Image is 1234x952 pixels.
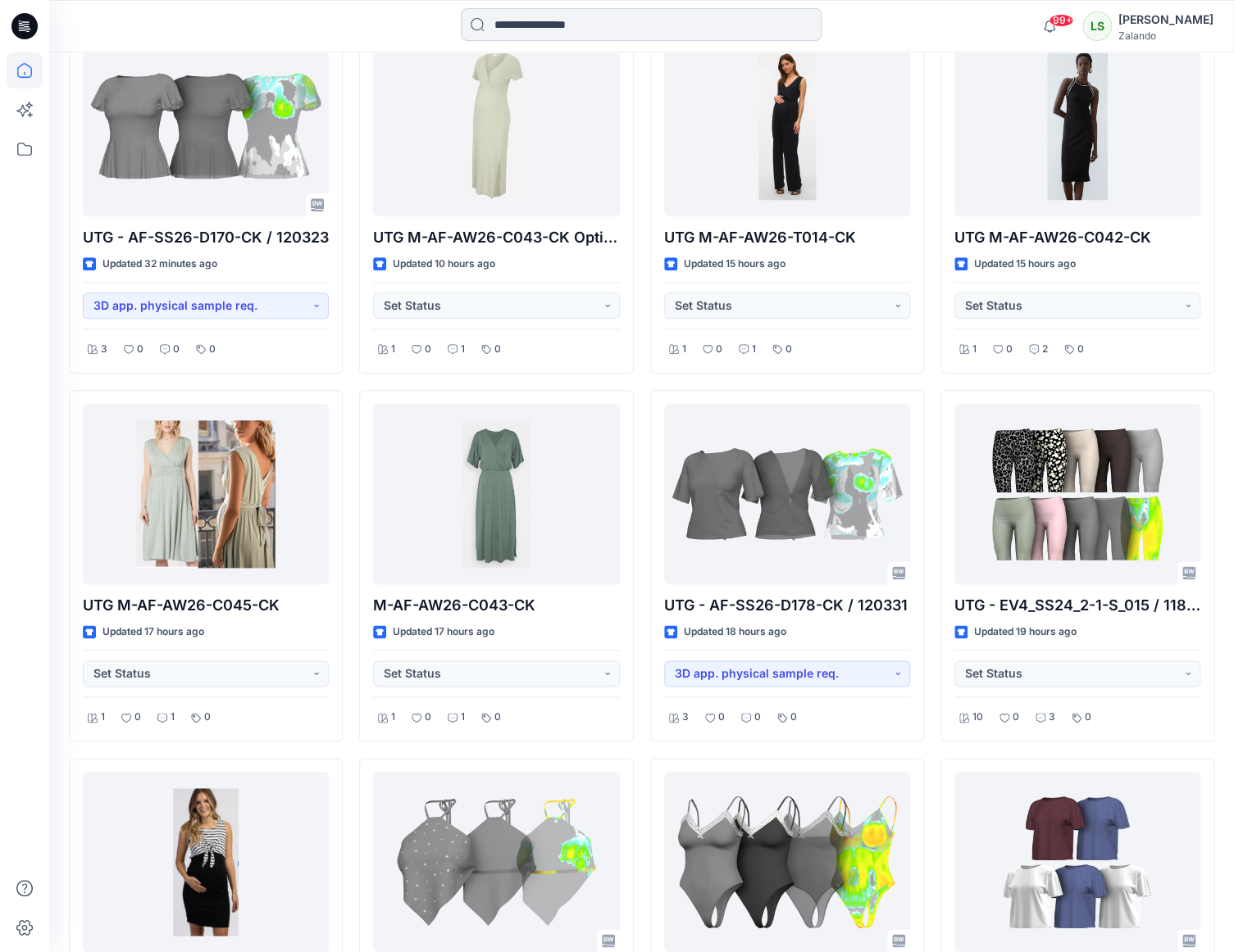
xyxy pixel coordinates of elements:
p: UTG M-AF-AW26-C045-CK [83,594,329,617]
p: 3 [682,709,689,726]
p: 0 [1077,341,1084,358]
p: Updated 17 hours ago [102,623,204,641]
p: 0 [716,341,722,358]
p: 3 [101,341,107,358]
p: 2 [1042,341,1048,358]
p: Updated 10 hours ago [393,256,495,273]
p: UTG - AF-SS26-D170-CK / 120323 [83,226,329,249]
p: M-AF-AW26-C043-CK [373,594,619,617]
p: Updated 32 minutes ago [102,256,217,273]
span: 99+ [1049,14,1073,27]
p: Updated 15 hours ago [684,256,785,273]
a: M-AF-AW26-C043-CK [373,404,619,584]
div: [PERSON_NAME] [1118,10,1214,29]
p: 0 [209,341,216,358]
p: UTG - EV4_SS24_2-1-S_015 / 118380 [954,594,1200,617]
p: 1 [461,341,465,358]
p: Updated 17 hours ago [393,623,494,641]
div: LS [1082,11,1112,41]
p: 0 [204,709,211,726]
p: 1 [752,341,756,358]
p: 0 [137,341,143,358]
p: 1 [391,709,395,726]
a: UTG - EV4_SS24_2-1-S_015 / 118380 [954,404,1200,584]
p: 1 [391,341,395,358]
p: 10 [972,709,983,726]
p: Updated 19 hours ago [974,623,1077,641]
p: 0 [1085,709,1091,726]
a: UTG - EO-SS26- C223 -CK / 120445 [664,772,910,952]
p: 0 [785,341,792,358]
p: 1 [101,709,105,726]
p: 0 [425,341,431,358]
p: 1 [682,341,686,358]
p: 0 [425,709,431,726]
p: 0 [134,709,141,726]
a: UTG M-AF-AW26-C041-CK [83,772,329,952]
p: UTG M-AF-AW26-T014-CK [664,226,910,249]
p: UTG - AF-SS26-D178-CK / 120331 [664,594,910,617]
a: UTG M-AF-AW26-T014-CK [664,36,910,216]
a: UTG M-AF-AW26-C043-CK Option B [373,36,619,216]
p: Updated 18 hours ago [684,623,786,641]
a: UTG M-AF-AW26-C045-CK [83,404,329,584]
p: UTG M-AF-AW26-C042-CK [954,226,1200,249]
div: Zalando [1118,29,1214,42]
p: 1 [972,341,977,358]
p: 0 [754,709,761,726]
p: 0 [790,709,797,726]
p: 1 [171,709,175,726]
p: 0 [1006,341,1013,358]
a: UTG - EO-AW26-D011-CK / 120440 [373,772,619,952]
a: UTG - AF-AW26-D004-CK / 120429 [954,772,1200,952]
p: 0 [494,341,501,358]
p: 0 [718,709,725,726]
a: UTG - AF-SS26-D170-CK / 120323 [83,36,329,216]
p: UTG M-AF-AW26-C043-CK Option B [373,226,619,249]
a: UTG M-AF-AW26-C042-CK [954,36,1200,216]
p: Updated 15 hours ago [974,256,1076,273]
p: 0 [1013,709,1019,726]
p: 1 [461,709,465,726]
p: 3 [1049,709,1055,726]
p: 0 [173,341,180,358]
p: 0 [494,709,501,726]
a: UTG - AF-SS26-D178-CK / 120331 [664,404,910,584]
